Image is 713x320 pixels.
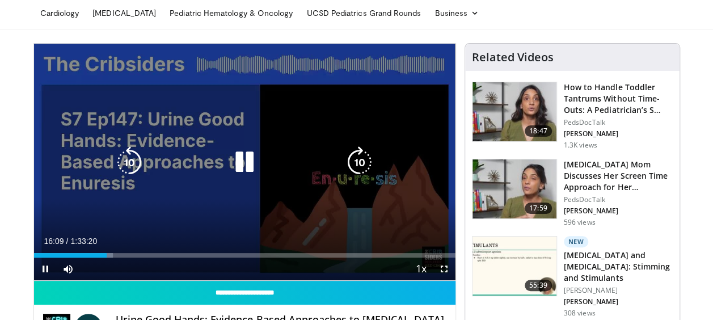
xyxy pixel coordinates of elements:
[564,297,673,306] p: [PERSON_NAME]
[525,125,552,137] span: 18:47
[86,2,163,24] a: [MEDICAL_DATA]
[299,2,428,24] a: UCSD Pediatrics Grand Rounds
[564,207,673,216] p: [PERSON_NAME]
[564,159,673,193] h3: [MEDICAL_DATA] Mom Discusses Her Screen Time Approach for Her Preschoo…
[564,309,596,318] p: 308 views
[70,237,97,246] span: 1:33:20
[564,82,673,116] h3: How to Handle Toddler Tantrums Without Time-Outs: A Pediatrician’s S…
[410,258,433,280] button: Playback Rate
[564,129,673,138] p: [PERSON_NAME]
[525,280,552,291] span: 55:39
[564,236,589,247] p: New
[472,236,673,318] a: 55:39 New [MEDICAL_DATA] and [MEDICAL_DATA]: Stimming and Stimulants [PERSON_NAME] [PERSON_NAME] ...
[472,50,554,64] h4: Related Videos
[564,141,597,150] p: 1.3K views
[57,258,79,280] button: Mute
[564,218,596,227] p: 596 views
[472,82,673,150] a: 18:47 How to Handle Toddler Tantrums Without Time-Outs: A Pediatrician’s S… PedsDocTalk [PERSON_N...
[472,237,556,296] img: d36e463e-79e1-402d-9e36-b355bbb887a9.150x105_q85_crop-smart_upscale.jpg
[34,258,57,280] button: Pause
[564,250,673,284] h3: [MEDICAL_DATA] and [MEDICAL_DATA]: Stimming and Stimulants
[428,2,486,24] a: Business
[472,159,673,227] a: 17:59 [MEDICAL_DATA] Mom Discusses Her Screen Time Approach for Her Preschoo… PedsDocTalk [PERSON...
[34,44,455,281] video-js: Video Player
[564,195,673,204] p: PedsDocTalk
[564,286,673,295] p: [PERSON_NAME]
[564,118,673,127] p: PedsDocTalk
[34,253,455,258] div: Progress Bar
[33,2,86,24] a: Cardiology
[66,237,69,246] span: /
[472,159,556,218] img: 545bfb05-4c46-43eb-a600-77e1c8216bd9.150x105_q85_crop-smart_upscale.jpg
[433,258,455,280] button: Fullscreen
[472,82,556,141] img: 50ea502b-14b0-43c2-900c-1755f08e888a.150x105_q85_crop-smart_upscale.jpg
[163,2,299,24] a: Pediatric Hematology & Oncology
[44,237,64,246] span: 16:09
[525,203,552,214] span: 17:59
